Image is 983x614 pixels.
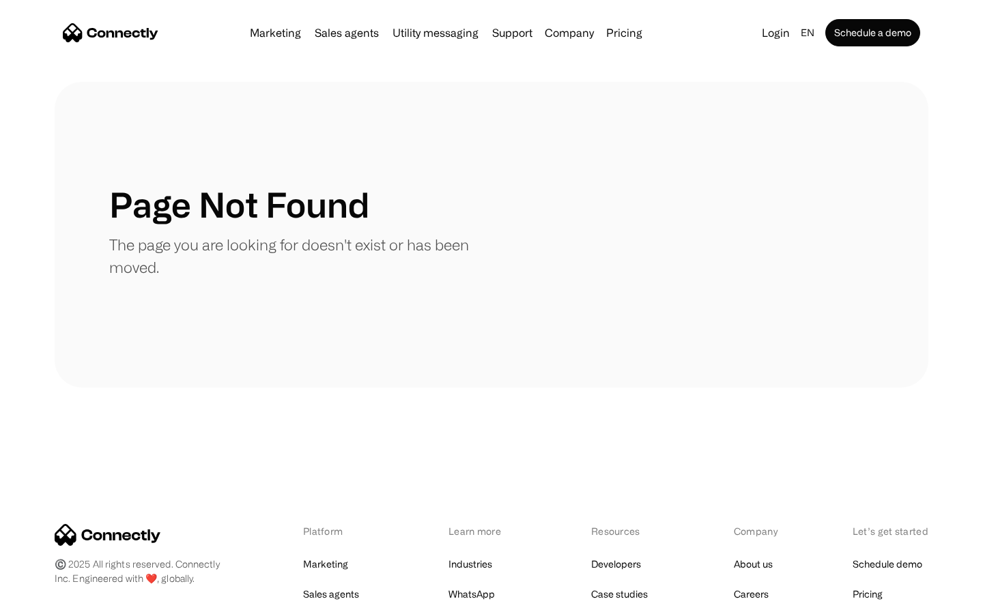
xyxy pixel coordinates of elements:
[734,524,782,538] div: Company
[825,19,920,46] a: Schedule a demo
[601,27,648,38] a: Pricing
[591,524,663,538] div: Resources
[309,27,384,38] a: Sales agents
[387,27,484,38] a: Utility messaging
[801,23,814,42] div: en
[303,555,348,574] a: Marketing
[545,23,594,42] div: Company
[853,585,883,604] a: Pricing
[303,524,377,538] div: Platform
[756,23,795,42] a: Login
[853,524,928,538] div: Let’s get started
[734,585,769,604] a: Careers
[109,233,491,278] p: The page you are looking for doesn't exist or has been moved.
[591,555,641,574] a: Developers
[853,555,922,574] a: Schedule demo
[448,524,520,538] div: Learn more
[487,27,538,38] a: Support
[734,555,773,574] a: About us
[448,585,495,604] a: WhatsApp
[448,555,492,574] a: Industries
[27,590,82,609] ul: Language list
[303,585,359,604] a: Sales agents
[244,27,307,38] a: Marketing
[14,589,82,609] aside: Language selected: English
[591,585,648,604] a: Case studies
[109,184,369,225] h1: Page Not Found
